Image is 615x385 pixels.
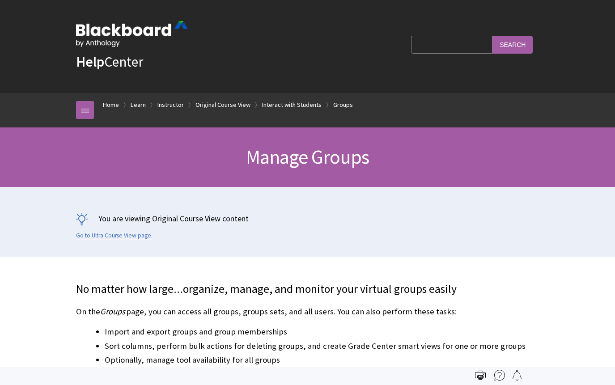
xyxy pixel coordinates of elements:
[76,53,143,71] a: HelpCenter
[195,99,250,110] a: Original Course View
[103,99,119,110] a: Home
[76,53,104,71] strong: Help
[512,370,522,381] img: Follow this page
[262,99,322,110] a: Interact with Students
[494,370,505,381] img: More help
[105,340,539,352] li: Sort columns, perform bulk actions for deleting groups, and create Grade Center smart views for o...
[76,232,153,240] a: Go to Ultra Course View page.
[76,306,539,317] p: On the page, you can access all groups, groups sets, and all users. You can also perform these ta...
[492,36,533,53] input: Search
[105,354,539,366] li: Optionally, manage tool availability for all groups
[157,99,184,110] a: Instructor
[475,370,486,381] img: Print
[131,99,146,110] a: Learn
[76,21,188,47] img: Blackboard by Anthology
[333,99,353,110] a: Groups
[76,281,539,297] p: No matter how large...organize, manage, and monitor your virtual groups easily
[105,326,539,338] li: Import and export groups and group memberships
[246,144,369,169] span: Manage Groups
[76,213,539,224] p: You are viewing Original Course View content
[100,306,125,317] span: Groups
